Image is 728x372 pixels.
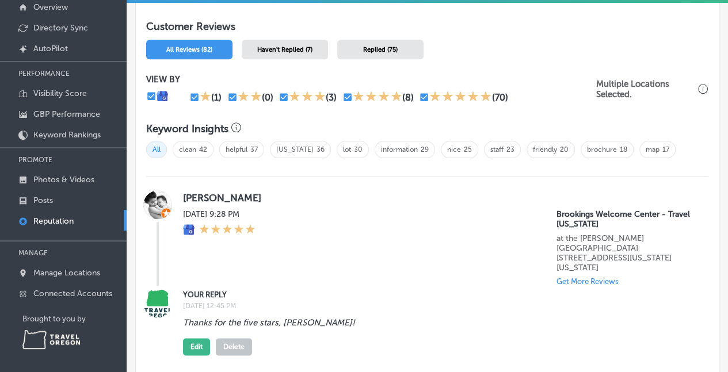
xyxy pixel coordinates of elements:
span: Replied (75) [363,46,398,53]
label: YOUR REPLY [183,290,695,299]
span: Haven't Replied (7) [257,46,312,53]
a: 37 [250,145,258,154]
a: 23 [506,145,514,154]
p: Photos & Videos [33,175,94,185]
h3: Keyword Insights [146,122,228,135]
p: Reputation [33,216,74,226]
p: Connected Accounts [33,289,112,298]
label: [DATE] 12:45 PM [183,302,695,310]
a: 25 [464,145,472,154]
div: 5 Stars [199,224,256,236]
a: friendly [533,145,557,154]
button: Edit [183,338,210,355]
a: [US_STATE] [276,145,314,154]
p: Directory Sync [33,23,88,33]
a: information [381,145,418,154]
a: map [646,145,660,154]
p: Brought to you by [22,315,127,323]
div: 3 Stars [289,90,326,104]
button: Delete [216,338,252,355]
a: 29 [421,145,429,154]
a: helpful [226,145,247,154]
div: 4 Stars [353,90,402,104]
h1: Customer Reviews [146,20,708,36]
p: AutoPilot [33,44,68,53]
span: All [146,141,167,158]
span: All Reviews (82) [166,46,212,53]
div: (1) [211,92,222,103]
img: Image [143,289,172,317]
a: staff [490,145,504,154]
div: (3) [326,92,337,103]
a: clean [179,145,196,154]
a: 18 [620,145,627,154]
a: 20 [560,145,569,154]
label: [DATE] 9:28 PM [183,209,256,219]
a: 30 [354,145,363,154]
p: Keyword Rankings [33,130,101,140]
p: Get More Reviews [557,277,619,286]
a: nice [447,145,461,154]
div: 5 Stars [429,90,491,104]
div: 1 Star [200,90,211,104]
p: Manage Locations [33,268,100,278]
a: 36 [317,145,325,154]
p: GBP Performance [33,109,100,119]
p: Multiple Locations Selected. [596,79,695,99]
p: at the Crissey Field State Recreation Site 8331 14433 Oregon Coast Highway [557,233,695,273]
a: 42 [199,145,207,154]
div: 2 Stars [238,90,262,104]
p: Posts [33,195,53,205]
a: 17 [662,145,669,154]
label: [PERSON_NAME] [183,192,695,204]
p: Overview [33,2,68,12]
blockquote: Thanks for the five stars, [PERSON_NAME]! [183,317,656,328]
p: Visibility Score [33,89,87,98]
div: (70) [491,92,508,103]
p: Brookings Welcome Center - Travel Oregon [557,209,695,229]
a: brochure [587,145,617,154]
div: (8) [402,92,414,103]
p: VIEW BY [146,74,596,85]
div: (0) [262,92,273,103]
a: lot [343,145,351,154]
